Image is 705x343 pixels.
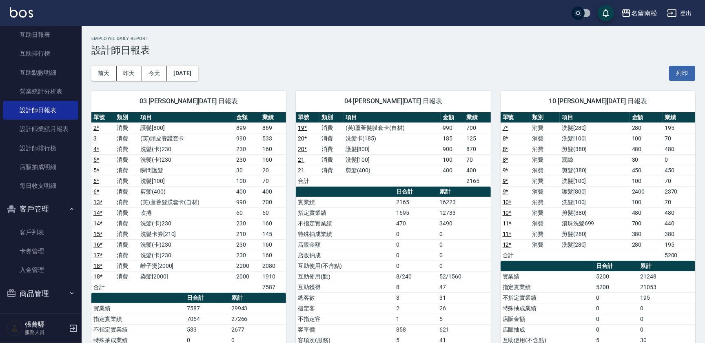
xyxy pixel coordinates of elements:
td: 消費 [115,207,138,218]
th: 業績 [663,112,695,123]
td: 合計 [296,176,319,186]
td: 護髮[800] [344,144,441,154]
td: 210 [235,229,260,239]
td: 不指定實業績 [91,324,185,335]
h3: 設計師日報表 [91,45,695,56]
td: 護髮[800] [138,122,235,133]
td: 400 [464,165,490,176]
td: 洗髮(卡)230 [138,154,235,165]
button: save [598,5,614,21]
td: 70 [464,154,490,165]
td: 客單價 [296,324,394,335]
td: 869 [260,122,286,133]
td: 400 [260,186,286,197]
td: 消費 [530,207,560,218]
td: 400 [441,165,464,176]
td: 3490 [437,218,490,229]
td: 消費 [115,122,138,133]
th: 金額 [235,112,260,123]
td: 店販抽成 [501,324,594,335]
td: 480 [663,207,695,218]
td: 互助獲得 [296,282,394,292]
td: 店販金額 [501,314,594,324]
td: 700 [630,218,663,229]
td: 指定實業績 [91,314,185,324]
a: 每日收支明細 [3,176,78,195]
td: 700 [260,197,286,207]
td: 2165 [464,176,490,186]
td: 100 [630,197,663,207]
td: 0 [394,239,437,250]
td: 1 [394,314,437,324]
td: 洗髮卡(185) [344,133,441,144]
td: 21248 [638,271,695,282]
td: 實業績 [296,197,394,207]
td: 洗髮[100] [138,176,235,186]
td: 621 [437,324,490,335]
th: 單號 [296,112,319,123]
table: a dense table [91,112,286,293]
td: (芙)頭皮養護套卡 [138,133,235,144]
button: 登出 [664,6,695,21]
td: 0 [437,261,490,271]
td: 消費 [530,229,560,239]
td: 5200 [594,271,638,282]
td: 消費 [530,218,560,229]
td: 195 [638,292,695,303]
td: 16223 [437,197,490,207]
td: 7054 [185,314,229,324]
td: 700 [464,122,490,133]
td: 指定客 [296,303,394,314]
td: 26 [437,303,490,314]
button: 商品管理 [3,283,78,304]
td: 0 [663,154,695,165]
a: 店販抽成明細 [3,158,78,176]
button: [DATE] [167,66,198,81]
td: 消費 [115,218,138,229]
span: 10 [PERSON_NAME][DATE] 日報表 [510,97,685,105]
td: 剪髮(280) [560,229,630,239]
td: 280 [630,239,663,250]
td: 100 [630,176,663,186]
td: 870 [464,144,490,154]
td: 3 [394,292,437,303]
td: 47 [437,282,490,292]
span: 04 [PERSON_NAME][DATE] 日報表 [306,97,481,105]
td: 消費 [115,133,138,144]
button: 列印 [669,66,695,81]
td: 480 [663,144,695,154]
td: 230 [235,218,260,229]
button: 前天 [91,66,117,81]
td: 消費 [115,239,138,250]
td: 洗髮[100] [560,176,630,186]
td: 450 [663,165,695,176]
button: 昨天 [117,66,142,81]
td: 0 [638,303,695,314]
td: 2000 [235,271,260,282]
td: 1695 [394,207,437,218]
span: 03 [PERSON_NAME][DATE] 日報表 [101,97,276,105]
td: 消費 [320,122,344,133]
td: 剪髮(380) [560,144,630,154]
td: 消費 [530,154,560,165]
td: 230 [235,144,260,154]
td: 0 [638,314,695,324]
td: 互助使用(點) [296,271,394,282]
a: 21 [298,156,304,163]
td: 31 [437,292,490,303]
h5: 張蕎驛 [25,321,67,329]
td: (芙)蘆薈髮膜套卡(自材) [344,122,441,133]
td: 剪髮(380) [560,207,630,218]
a: 互助排行榜 [3,44,78,63]
th: 累計 [437,187,490,197]
td: 消費 [115,271,138,282]
td: 消費 [530,176,560,186]
td: 不指定實業績 [296,218,394,229]
td: 指定實業績 [296,207,394,218]
th: 金額 [630,112,663,123]
table: a dense table [296,112,490,187]
td: 21053 [638,282,695,292]
th: 日合計 [394,187,437,197]
td: 0 [594,292,638,303]
td: 吹捲 [138,207,235,218]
